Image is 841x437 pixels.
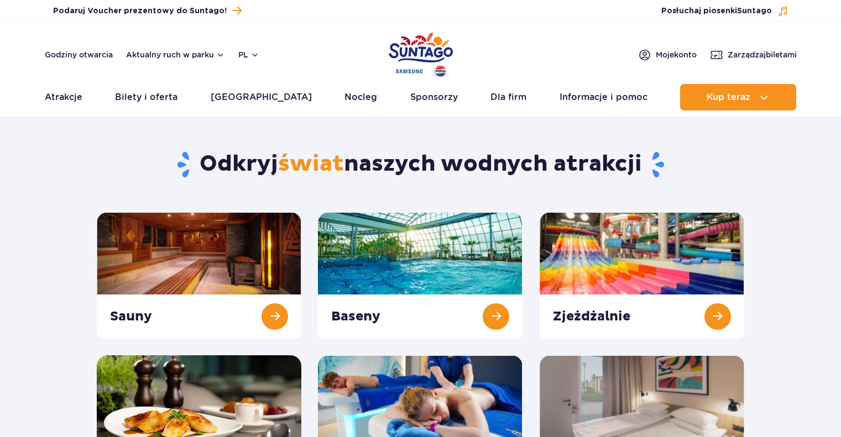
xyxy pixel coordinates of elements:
a: Bilety i oferta [115,84,177,110]
a: Podaruj Voucher prezentowy do Suntago! [53,3,242,18]
span: Posłuchaj piosenki [661,6,772,17]
a: Informacje i pomoc [560,84,647,110]
button: Kup teraz [680,84,796,110]
span: świat [278,150,344,178]
button: Aktualny ruch w parku [126,50,225,59]
a: Godziny otwarcia [45,49,113,60]
a: [GEOGRAPHIC_DATA] [211,84,312,110]
a: Mojekonto [638,48,697,61]
a: Atrakcje [45,84,82,110]
a: Dla firm [490,84,526,110]
a: Zarządzajbiletami [710,48,797,61]
a: Nocleg [344,84,377,110]
h1: Odkryj naszych wodnych atrakcji [97,150,744,179]
button: Posłuchaj piosenkiSuntago [661,6,788,17]
span: Suntago [737,7,772,15]
span: Podaruj Voucher prezentowy do Suntago! [53,6,227,17]
a: Sponsorzy [410,84,458,110]
span: Kup teraz [707,92,750,102]
a: Park of Poland [389,28,453,78]
span: Moje konto [656,49,697,60]
span: Zarządzaj biletami [728,49,797,60]
button: pl [238,49,259,60]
